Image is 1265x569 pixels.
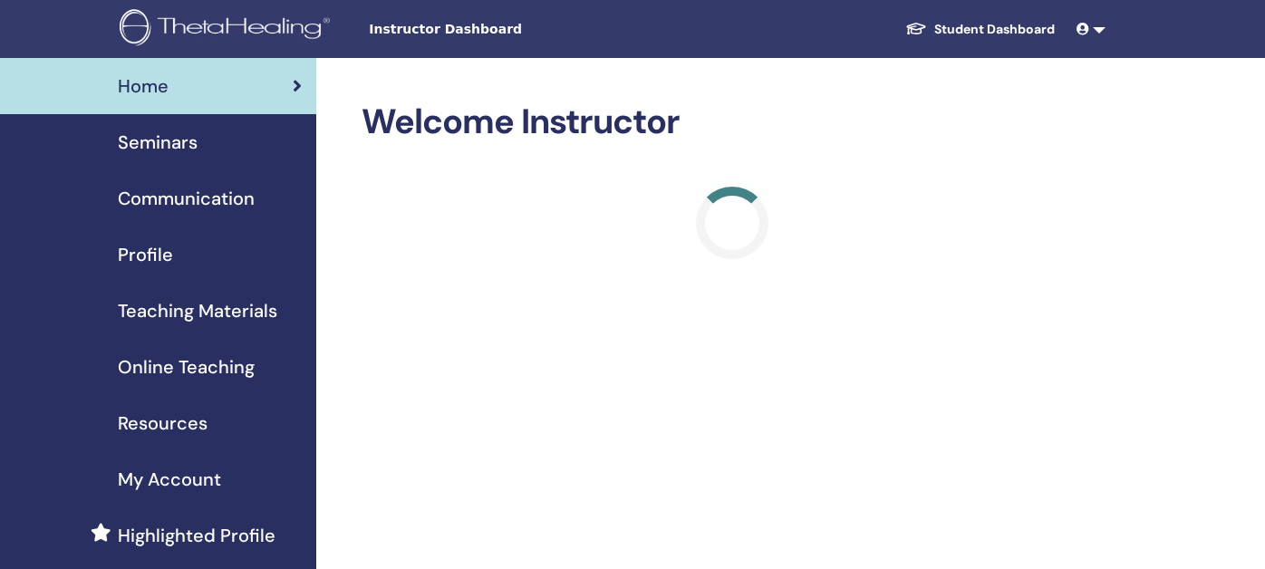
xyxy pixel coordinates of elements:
span: Communication [118,185,255,212]
span: Instructor Dashboard [369,20,641,39]
span: Online Teaching [118,353,255,381]
a: Student Dashboard [891,13,1069,46]
span: Profile [118,241,173,268]
h2: Welcome Instructor [362,101,1102,143]
span: My Account [118,466,221,493]
span: Highlighted Profile [118,522,275,549]
span: Seminars [118,129,198,156]
span: Resources [118,410,208,437]
span: Teaching Materials [118,297,277,324]
img: logo.png [120,9,336,50]
span: Home [118,72,169,100]
img: graduation-cap-white.svg [905,21,927,36]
